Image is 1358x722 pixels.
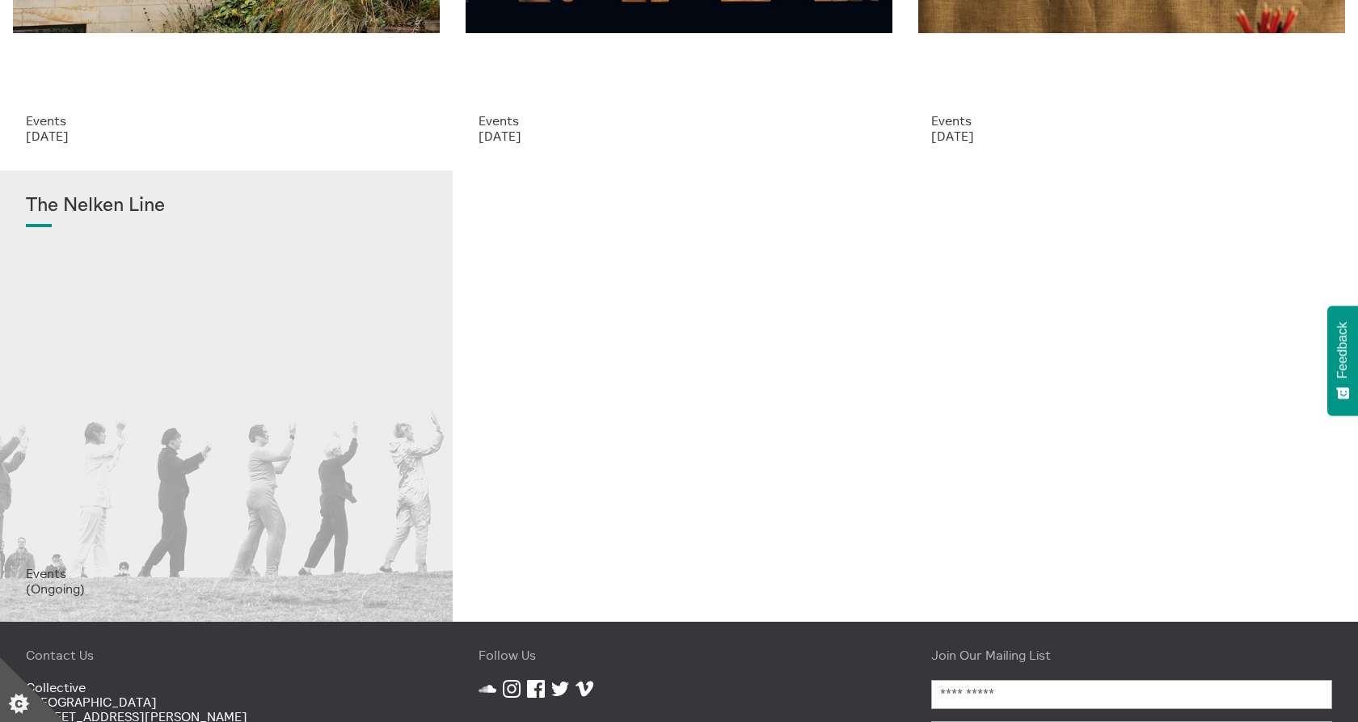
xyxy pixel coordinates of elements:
[26,648,427,662] h4: Contact Us
[479,129,879,143] p: [DATE]
[931,129,1332,143] p: [DATE]
[1327,306,1358,416] button: Feedback - Show survey
[26,566,427,581] p: Events
[931,648,1332,662] h4: Join Our Mailing List
[1335,322,1350,378] span: Feedback
[931,113,1332,128] p: Events
[26,195,427,217] h1: The Nelken Line
[26,113,427,128] p: Events
[479,648,879,662] h4: Follow Us
[26,129,427,143] p: [DATE]
[26,581,427,596] p: (Ongoing)
[479,113,879,128] p: Events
